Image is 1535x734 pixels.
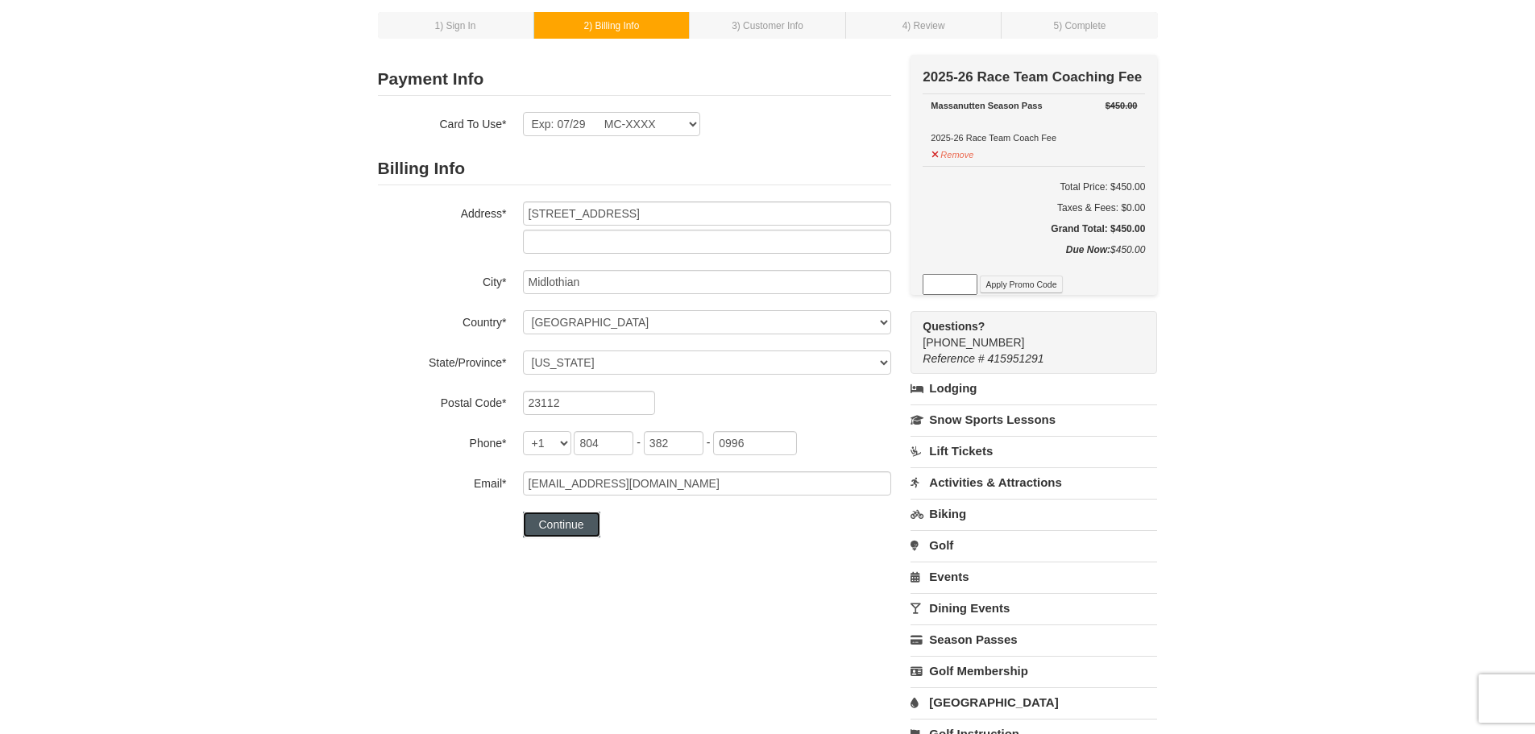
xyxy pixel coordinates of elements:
[713,431,797,455] input: xxxx
[440,20,475,31] span: ) Sign In
[637,436,641,449] span: -
[737,20,803,31] span: ) Customer Info
[923,320,985,333] strong: Questions?
[931,143,974,163] button: Remove
[980,276,1062,293] button: Apply Promo Code
[911,687,1157,717] a: [GEOGRAPHIC_DATA]
[378,471,507,491] label: Email*
[911,624,1157,654] a: Season Passes
[923,242,1145,274] div: $450.00
[907,20,944,31] span: ) Review
[911,436,1157,466] a: Lift Tickets
[923,200,1145,216] div: Taxes & Fees: $0.00
[378,63,891,96] h2: Payment Info
[911,499,1157,529] a: Biking
[911,374,1157,403] a: Lodging
[902,20,945,31] small: 4
[523,270,891,294] input: City
[923,69,1142,85] strong: 2025-26 Race Team Coaching Fee
[435,20,476,31] small: 1
[911,656,1157,686] a: Golf Membership
[911,467,1157,497] a: Activities & Attractions
[378,350,507,371] label: State/Province*
[584,20,640,31] small: 2
[707,436,711,449] span: -
[378,431,507,451] label: Phone*
[523,512,600,537] button: Continue
[911,593,1157,623] a: Dining Events
[378,152,891,185] h2: Billing Info
[1106,101,1138,110] del: $450.00
[988,352,1044,365] span: 415951291
[523,201,891,226] input: Billing Info
[931,97,1137,146] div: 2025-26 Race Team Coach Fee
[378,112,507,132] label: Card To Use*
[923,352,984,365] span: Reference #
[523,391,655,415] input: Postal Code
[574,431,633,455] input: xxx
[1059,20,1106,31] span: ) Complete
[523,471,891,496] input: Email
[378,310,507,330] label: Country*
[589,20,639,31] span: ) Billing Info
[732,20,803,31] small: 3
[923,318,1128,349] span: [PHONE_NUMBER]
[1054,20,1106,31] small: 5
[1066,244,1110,255] strong: Due Now:
[644,431,703,455] input: xxx
[931,97,1137,114] div: Massanutten Season Pass
[923,179,1145,195] h6: Total Price: $450.00
[911,530,1157,560] a: Golf
[378,270,507,290] label: City*
[378,391,507,411] label: Postal Code*
[923,221,1145,237] h5: Grand Total: $450.00
[378,201,507,222] label: Address*
[911,562,1157,591] a: Events
[911,404,1157,434] a: Snow Sports Lessons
